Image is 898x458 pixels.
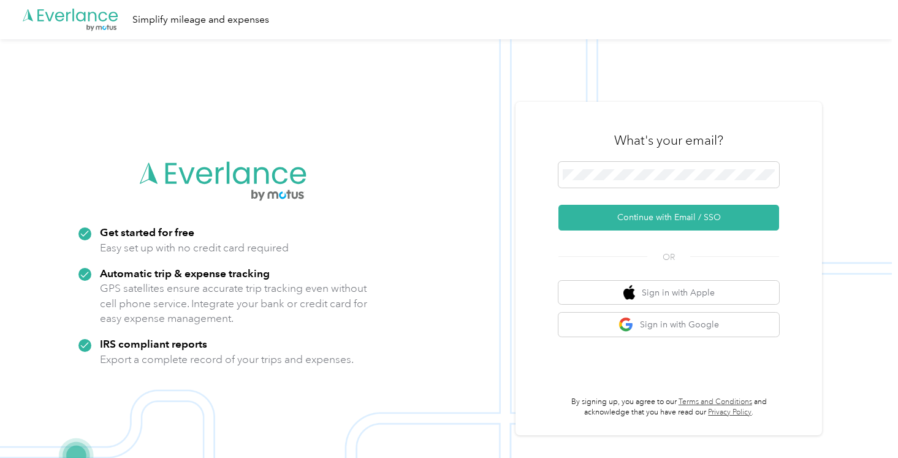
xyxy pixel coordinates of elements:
p: Export a complete record of your trips and expenses. [100,352,354,367]
strong: Automatic trip & expense tracking [100,267,270,280]
button: google logoSign in with Google [558,313,779,337]
div: Simplify mileage and expenses [132,12,269,28]
button: Continue with Email / SSO [558,205,779,231]
span: OR [647,251,690,264]
p: Easy set up with no credit card required [100,240,289,256]
img: apple logo [623,285,636,300]
strong: IRS compliant reports [100,337,207,350]
a: Terms and Conditions [679,397,752,406]
p: GPS satellites ensure accurate trip tracking even without cell phone service. Integrate your bank... [100,281,368,326]
strong: Get started for free [100,226,194,239]
button: apple logoSign in with Apple [558,281,779,305]
img: google logo [618,317,634,332]
p: By signing up, you agree to our and acknowledge that you have read our . [558,397,779,418]
a: Privacy Policy [708,408,752,417]
h3: What's your email? [614,132,723,149]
